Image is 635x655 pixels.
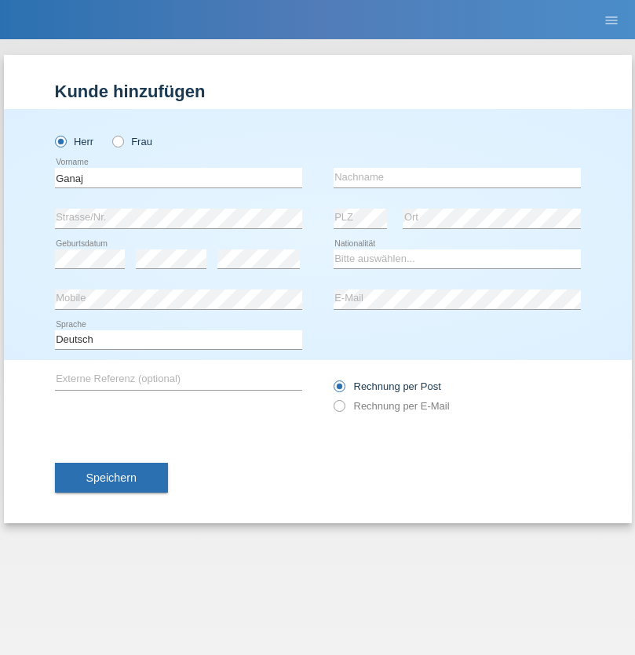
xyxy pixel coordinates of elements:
[55,136,65,146] input: Herr
[596,15,627,24] a: menu
[334,400,344,420] input: Rechnung per E-Mail
[334,380,344,400] input: Rechnung per Post
[334,400,450,412] label: Rechnung per E-Mail
[334,380,441,392] label: Rechnung per Post
[604,13,619,28] i: menu
[86,471,137,484] span: Speichern
[112,136,122,146] input: Frau
[55,136,94,147] label: Herr
[55,82,581,101] h1: Kunde hinzufügen
[112,136,152,147] label: Frau
[55,463,168,493] button: Speichern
